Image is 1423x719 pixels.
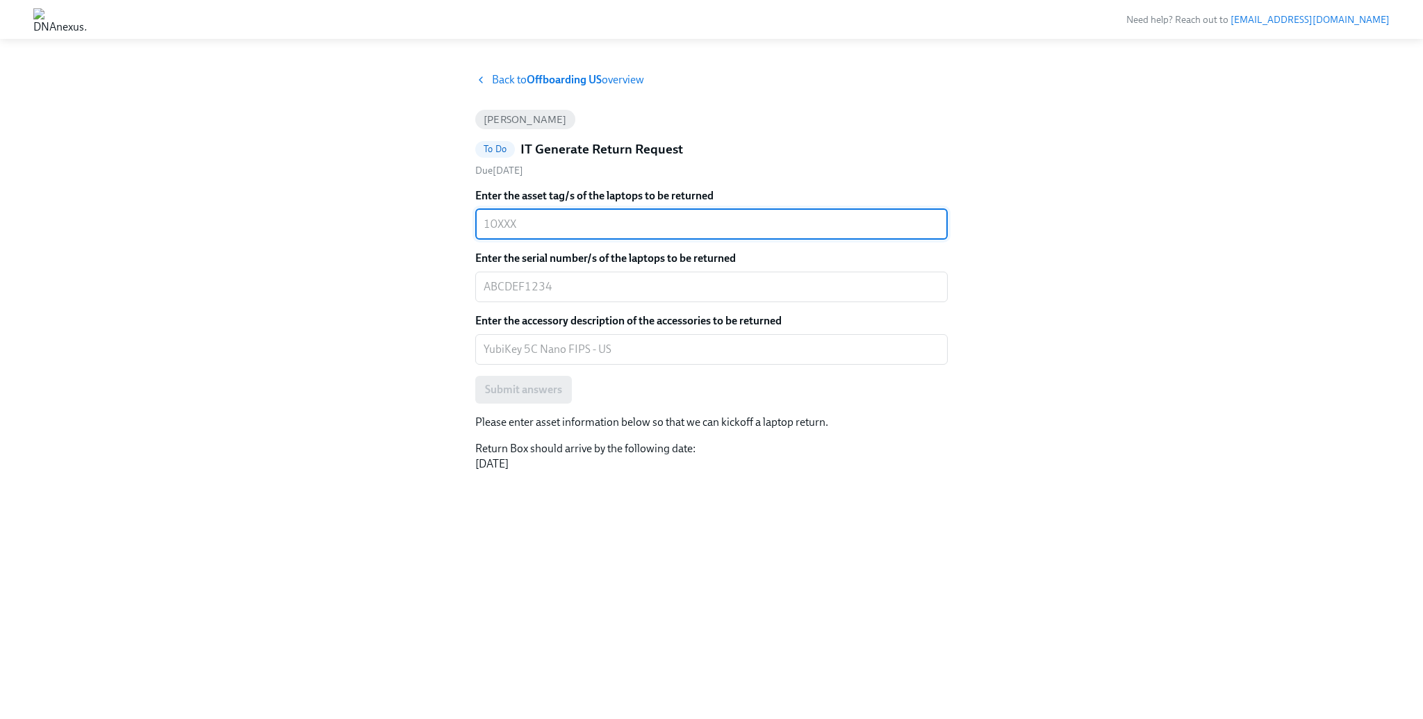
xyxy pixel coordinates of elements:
[475,115,575,125] span: [PERSON_NAME]
[33,8,87,31] img: DNAnexus, Inc.
[475,415,948,430] p: Please enter asset information below so that we can kickoff a laptop return.
[520,140,683,158] h5: IT Generate Return Request
[475,188,948,204] label: Enter the asset tag/s of the laptops to be returned
[475,441,948,472] p: Return Box should arrive by the following date: [DATE]
[475,72,948,88] a: Back toOffboarding USoverview
[492,72,644,88] span: Back to overview
[475,251,948,266] label: Enter the serial number/s of the laptops to be returned
[527,73,602,86] strong: Offboarding US
[475,144,515,154] span: To Do
[1126,14,1390,26] span: Need help? Reach out to
[475,165,523,176] span: Sunday, August 24th 2025, 9:00 am
[475,313,948,329] label: Enter the accessory description of the accessories to be returned
[1231,14,1390,26] a: [EMAIL_ADDRESS][DOMAIN_NAME]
